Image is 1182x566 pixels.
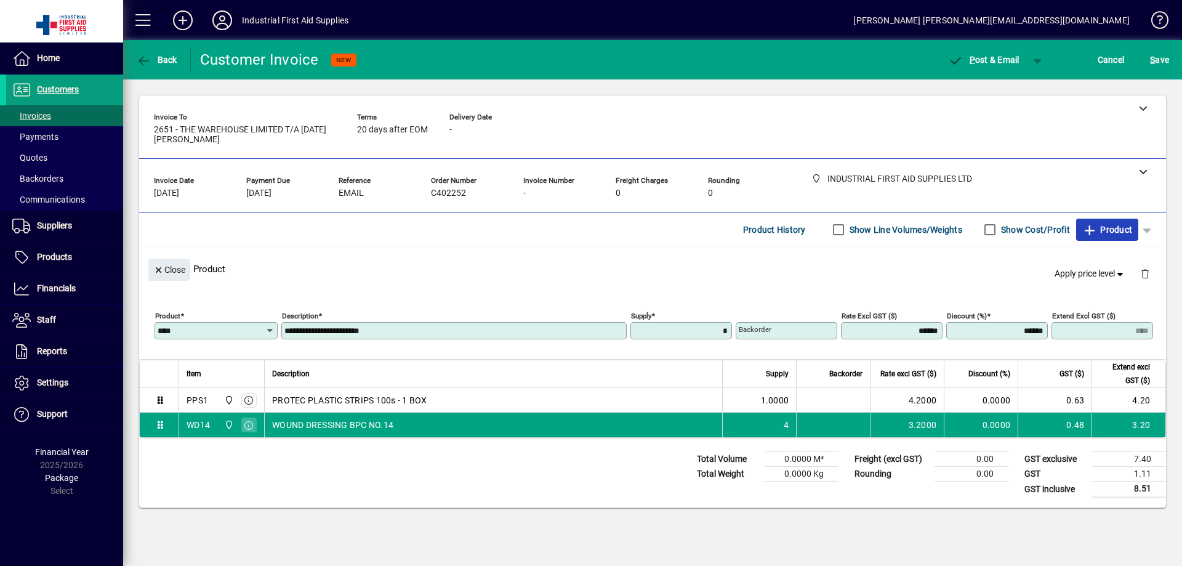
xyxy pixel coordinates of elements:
span: 1.0000 [761,394,789,406]
span: Package [45,473,78,483]
span: [DATE] [246,188,271,198]
span: S [1150,55,1155,65]
span: Invoices [12,111,51,121]
mat-label: Product [155,312,180,320]
td: Total Weight [691,467,765,482]
div: 4.2000 [878,394,936,406]
app-page-header-button: Back [123,49,191,71]
td: GST [1018,467,1092,482]
td: Total Volume [691,452,765,467]
td: 3.20 [1092,413,1165,437]
td: 0.0000 Kg [765,467,838,482]
span: Item [187,367,201,381]
a: Settings [6,368,123,398]
app-page-header-button: Delete [1130,268,1160,279]
a: Backorders [6,168,123,189]
span: 0 [616,188,621,198]
a: Staff [6,305,123,336]
span: Description [272,367,310,381]
span: Backorders [12,174,63,184]
span: Quotes [12,153,47,163]
span: C402252 [431,188,466,198]
span: Home [37,53,60,63]
div: 3.2000 [878,419,936,431]
button: Add [163,9,203,31]
div: WD14 [187,419,210,431]
td: Rounding [848,467,935,482]
span: PROTEC PLASTIC STRIPS 100s - 1 BOX [272,394,427,406]
td: 0.00 [935,467,1008,482]
button: Profile [203,9,242,31]
span: Discount (%) [968,367,1010,381]
span: Staff [37,315,56,325]
div: Industrial First Aid Supplies [242,10,348,30]
span: [DATE] [154,188,179,198]
mat-label: Rate excl GST ($) [842,312,897,320]
a: Payments [6,126,123,147]
span: Rate excl GST ($) [880,367,936,381]
a: Invoices [6,105,123,126]
div: Customer Invoice [200,50,319,70]
span: Cancel [1098,50,1125,70]
button: Apply price level [1050,263,1131,285]
span: ost & Email [948,55,1019,65]
span: Financials [37,283,76,293]
button: Product History [738,219,811,241]
span: Extend excl GST ($) [1100,360,1150,387]
td: 0.0000 M³ [765,452,838,467]
div: [PERSON_NAME] [PERSON_NAME][EMAIL_ADDRESS][DOMAIN_NAME] [853,10,1130,30]
td: 7.40 [1092,452,1166,467]
td: 1.11 [1092,467,1166,482]
span: Payments [12,132,58,142]
span: Apply price level [1055,267,1126,280]
span: Products [37,252,72,262]
td: 8.51 [1092,482,1166,497]
button: Post & Email [942,49,1026,71]
span: EMAIL [339,188,364,198]
td: GST inclusive [1018,482,1092,497]
a: Quotes [6,147,123,168]
span: GST ($) [1059,367,1084,381]
span: Back [136,55,177,65]
mat-label: Extend excl GST ($) [1052,312,1116,320]
a: Home [6,43,123,74]
span: 2651 - THE WAREHOUSE LIMITED T/A [DATE][PERSON_NAME] [154,125,339,145]
mat-label: Backorder [739,325,771,334]
span: 20 days after EOM [357,125,428,135]
button: Back [133,49,180,71]
span: ave [1150,50,1169,70]
label: Show Line Volumes/Weights [847,224,962,236]
a: Support [6,399,123,430]
span: Support [37,409,68,419]
a: Knowledge Base [1142,2,1167,42]
span: Settings [37,378,68,387]
span: Product History [743,220,806,240]
span: 0 [708,188,713,198]
td: 0.63 [1018,388,1092,413]
span: Supply [766,367,789,381]
mat-label: Discount (%) [947,312,987,320]
span: Reports [37,346,67,356]
span: Product [1082,220,1132,240]
span: Communications [12,195,85,204]
span: WOUND DRESSING BPC NO.14 [272,419,393,431]
span: Suppliers [37,220,72,230]
button: Delete [1130,259,1160,288]
span: INDUSTRIAL FIRST AID SUPPLIES LTD [221,394,235,407]
a: Suppliers [6,211,123,241]
span: INDUSTRIAL FIRST AID SUPPLIES LTD [221,418,235,432]
td: 0.0000 [944,388,1018,413]
button: Close [148,259,190,281]
a: Products [6,242,123,273]
div: PPS1 [187,394,208,406]
div: Product [139,246,1166,291]
label: Show Cost/Profit [999,224,1070,236]
button: Save [1147,49,1172,71]
td: Freight (excl GST) [848,452,935,467]
span: Customers [37,84,79,94]
span: Backorder [829,367,862,381]
app-page-header-button: Close [145,264,193,275]
td: 0.0000 [944,413,1018,437]
span: NEW [336,56,352,64]
button: Cancel [1095,49,1128,71]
